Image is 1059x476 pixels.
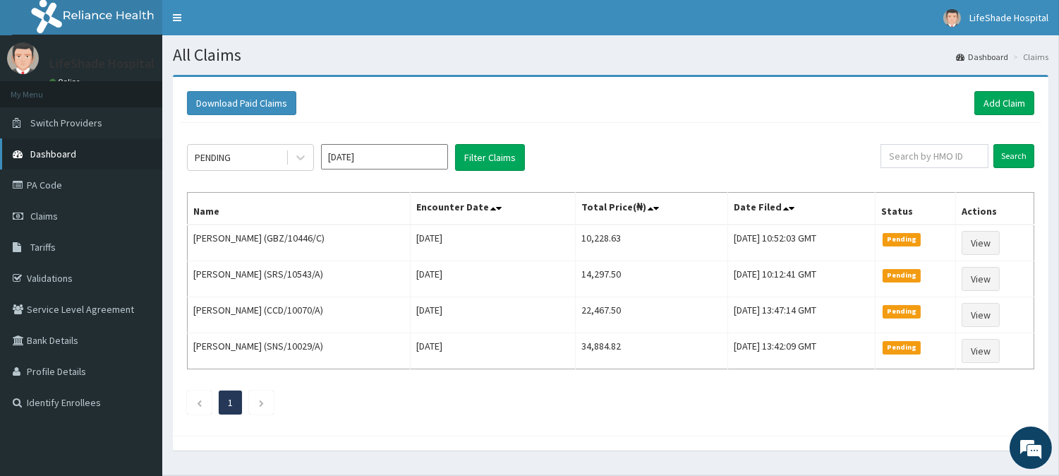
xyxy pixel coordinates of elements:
[728,193,876,225] th: Date Filed
[728,261,876,297] td: [DATE] 10:12:41 GMT
[575,193,727,225] th: Total Price(₦)
[883,233,921,246] span: Pending
[962,339,1000,363] a: View
[30,210,58,222] span: Claims
[231,7,265,41] div: Minimize live chat window
[728,333,876,369] td: [DATE] 13:42:09 GMT
[30,117,102,129] span: Switch Providers
[30,241,56,254] span: Tariffs
[728,297,876,333] td: [DATE] 13:47:14 GMT
[30,148,76,160] span: Dashboard
[73,79,237,97] div: Chat with us now
[7,42,39,74] img: User Image
[962,231,1000,255] a: View
[411,297,576,333] td: [DATE]
[993,144,1034,168] input: Search
[962,267,1000,291] a: View
[188,225,411,261] td: [PERSON_NAME] (GBZ/10446/C)
[956,193,1034,225] th: Actions
[26,71,57,106] img: d_794563401_company_1708531726252_794563401
[974,91,1034,115] a: Add Claim
[196,396,202,409] a: Previous page
[575,225,727,261] td: 10,228.63
[411,333,576,369] td: [DATE]
[82,146,195,289] span: We're online!
[883,305,921,318] span: Pending
[956,51,1008,63] a: Dashboard
[173,46,1048,64] h1: All Claims
[575,297,727,333] td: 22,467.50
[728,225,876,261] td: [DATE] 10:52:03 GMT
[875,193,956,225] th: Status
[195,150,231,165] div: PENDING
[188,297,411,333] td: [PERSON_NAME] (CCD/10070/A)
[1010,51,1048,63] li: Claims
[575,333,727,369] td: 34,884.82
[943,9,961,27] img: User Image
[411,261,576,297] td: [DATE]
[188,193,411,225] th: Name
[49,57,155,70] p: LifeShade Hospital
[187,91,296,115] button: Download Paid Claims
[969,11,1048,24] span: LifeShade Hospital
[258,396,265,409] a: Next page
[228,396,233,409] a: Page 1 is your current page
[883,269,921,282] span: Pending
[962,303,1000,327] a: View
[455,144,525,171] button: Filter Claims
[883,341,921,354] span: Pending
[575,261,727,297] td: 14,297.50
[188,333,411,369] td: [PERSON_NAME] (SNS/10029/A)
[881,144,988,168] input: Search by HMO ID
[411,225,576,261] td: [DATE]
[321,144,448,169] input: Select Month and Year
[7,322,269,371] textarea: Type your message and hit 'Enter'
[188,261,411,297] td: [PERSON_NAME] (SRS/10543/A)
[49,77,83,87] a: Online
[411,193,576,225] th: Encounter Date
